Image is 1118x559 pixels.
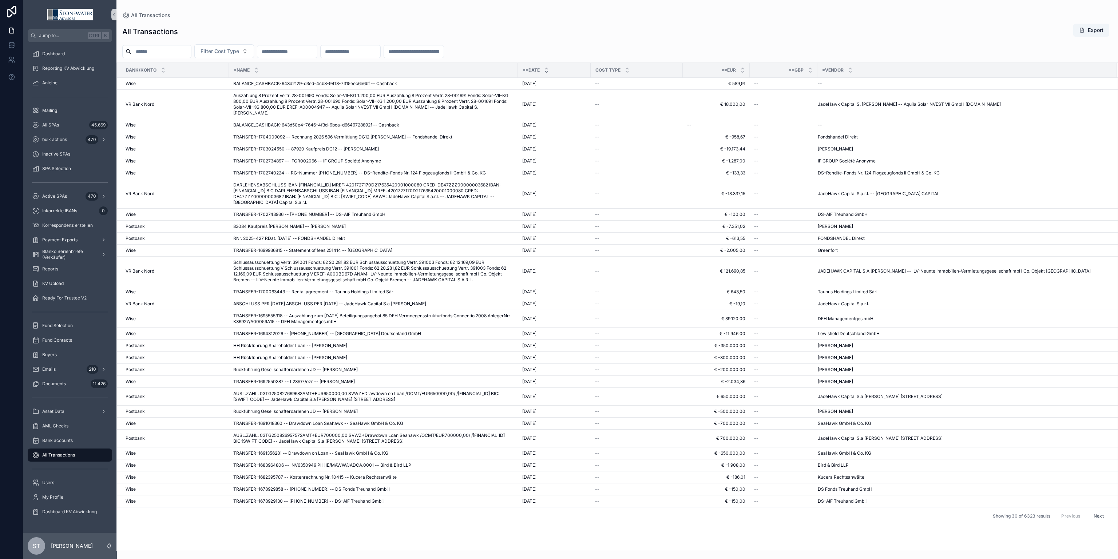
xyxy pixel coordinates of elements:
span: FONDSHANDEL Direkt [818,236,865,241]
span: BALANCE_CASHBACK-643d50e4-7646-4f3d-9bca-d6649728892f -- Cashback [233,122,399,128]
a: All Transactions [122,12,170,19]
a: Postbank [126,343,225,349]
a: ABSCHLUSS PER [DATE] ABSCHLUSS PER [DATE] -- JadeHawk Capital S.a [PERSON_NAME] [233,301,514,307]
span: [DATE] [522,158,536,164]
a: [DATE] [522,268,586,274]
a: DARLEHENSABSCHLUSS IBAN [FINANCIAL_ID] MREF: 4201727170D217635420001000080 CRED: DE47ZZZ000000036... [233,182,514,205]
span: [DATE] [522,170,536,176]
span: -- [754,146,758,152]
a: Fund Contacts [28,334,112,347]
span: -- [818,81,822,87]
a: [PERSON_NAME] [818,146,1108,152]
span: RNr. 2025-427 RDat. [DATE] -- FONDSHANDEL Direkt [233,236,345,241]
span: [DATE] [522,81,536,87]
a: [DATE] [522,134,586,140]
span: -- [754,289,758,295]
span: Reports [42,266,58,272]
span: Wise [126,331,136,337]
span: [DATE] [522,236,536,241]
span: -- [595,316,599,322]
a: -- [595,289,678,295]
span: Greenfort [818,248,838,253]
a: Postbank [126,236,225,241]
a: DS-Rendite-Fonds Nr. 124 Flogzeugfonds II GmbH & Co. KG [818,170,1108,176]
span: Lewisfield Deutschland GmbH [818,331,880,337]
a: -- [754,289,813,295]
a: [DATE] [522,236,586,241]
a: [DATE] [522,301,586,307]
span: VR Bank Nord [126,301,154,307]
span: 83084 Kaufpreis [PERSON_NAME] -- [PERSON_NAME] [233,224,346,229]
a: € -11.946,00 [687,331,745,337]
span: -- [595,331,599,337]
span: [DATE] [522,301,536,307]
span: Wise [126,122,136,128]
span: Wise [126,212,136,217]
span: € -7.351,02 [687,224,745,229]
a: Blanko Serienbriefe (Verkäufer) [28,248,112,261]
span: -- [595,212,599,217]
a: 83084 Kaufpreis [PERSON_NAME] -- [PERSON_NAME] [233,224,514,229]
span: € 643,50 [687,289,745,295]
span: [DATE] [522,191,536,197]
a: -- [595,122,678,128]
span: Wise [126,81,136,87]
span: [DATE] [522,248,536,253]
a: FONDSHANDEL Direkt [818,236,1108,241]
span: IF GROUP Société Anonyme [818,158,876,164]
span: JadeHawk Capital S.a r.l. [818,301,869,307]
span: -- [754,170,758,176]
span: [PERSON_NAME] [818,146,853,152]
a: -- [754,331,813,337]
a: [DATE] [522,212,586,217]
span: Wise [126,146,136,152]
a: Postbank [126,224,225,229]
span: -- [754,101,758,107]
a: IF GROUP Société Anonyme [818,158,1108,164]
a: Wise [126,289,225,295]
a: JADEHAWK CAPITAL S.A [PERSON_NAME] -- ILV-Neunte Immobilien-Vermietungsgesellschaft mbH Co. Objek... [818,268,1108,274]
span: Wise [126,248,136,253]
span: € 18.000,00 [687,101,745,107]
a: Reporting KV Abwicklung [28,62,112,75]
a: -- [595,331,678,337]
span: Active SPAs [42,193,67,199]
span: -- [754,212,758,217]
span: Blanko Serienbriefe (Verkäufer) [42,249,95,260]
span: -- [754,236,758,241]
a: Active SPAs470 [28,190,112,203]
span: DFH Managementges.mbH [818,316,873,322]
a: -- [754,134,813,140]
a: -- [595,301,678,307]
span: € 121.690,85 [687,268,745,274]
a: € -1.287,00 [687,158,745,164]
a: [DATE] [522,170,586,176]
a: -- [754,224,813,229]
a: € -19,10 [687,301,745,307]
a: Fondshandel Direkt [818,134,1108,140]
a: € -958,67 [687,134,745,140]
a: -- [595,268,678,274]
span: Wise [126,170,136,176]
a: TRANSFER-1699936815 -- Statement of fees 251414 -- [GEOGRAPHIC_DATA] [233,248,514,253]
a: -- [754,343,813,349]
a: -- [595,81,678,87]
span: Ready For Trustee V2 [42,295,87,301]
a: JadeHawk Capital S.a.r.l. -- [GEOGRAPHIC_DATA] CAPITAL [818,191,1108,197]
a: -- [754,268,813,274]
a: RNr. 2025-427 RDat. [DATE] -- FONDSHANDEL Direkt [233,236,514,241]
a: DFH Managementges.mbH [818,316,1108,322]
span: TRANSFER-1699936815 -- Statement of fees 251414 -- [GEOGRAPHIC_DATA] [233,248,392,253]
span: BALANCE_CASHBACK-643d2129-d3ed-4cb8-9413-7315eec6e6bf -- Cashback [233,81,397,87]
span: [PERSON_NAME] [818,224,853,229]
span: Ctrl [88,32,101,39]
a: Taunus Holdings Limited Sàrl [818,289,1108,295]
a: -- [754,170,813,176]
a: SPA Selection [28,162,112,175]
a: -- [754,122,813,128]
a: All SPAs45.669 [28,118,112,132]
span: -- [754,248,758,253]
span: -- [818,122,822,128]
a: HH Rückführung Shareholder Loan -- [PERSON_NAME] [233,343,514,349]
